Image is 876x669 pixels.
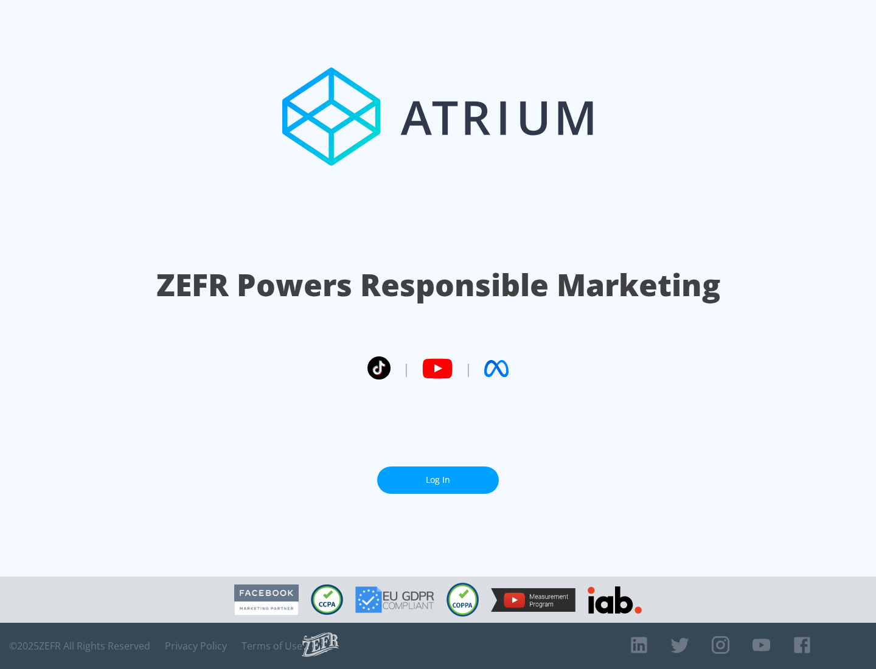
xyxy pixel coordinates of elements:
a: Log In [377,466,499,494]
img: CCPA Compliant [311,584,343,615]
span: © 2025 ZEFR All Rights Reserved [9,640,150,652]
span: | [403,359,410,378]
span: | [465,359,472,378]
img: IAB [588,586,642,614]
h1: ZEFR Powers Responsible Marketing [156,264,720,306]
img: COPPA Compliant [447,583,479,617]
img: Facebook Marketing Partner [234,584,299,615]
img: YouTube Measurement Program [491,588,575,612]
a: Terms of Use [242,640,302,652]
a: Privacy Policy [165,640,227,652]
img: GDPR Compliant [355,586,434,613]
